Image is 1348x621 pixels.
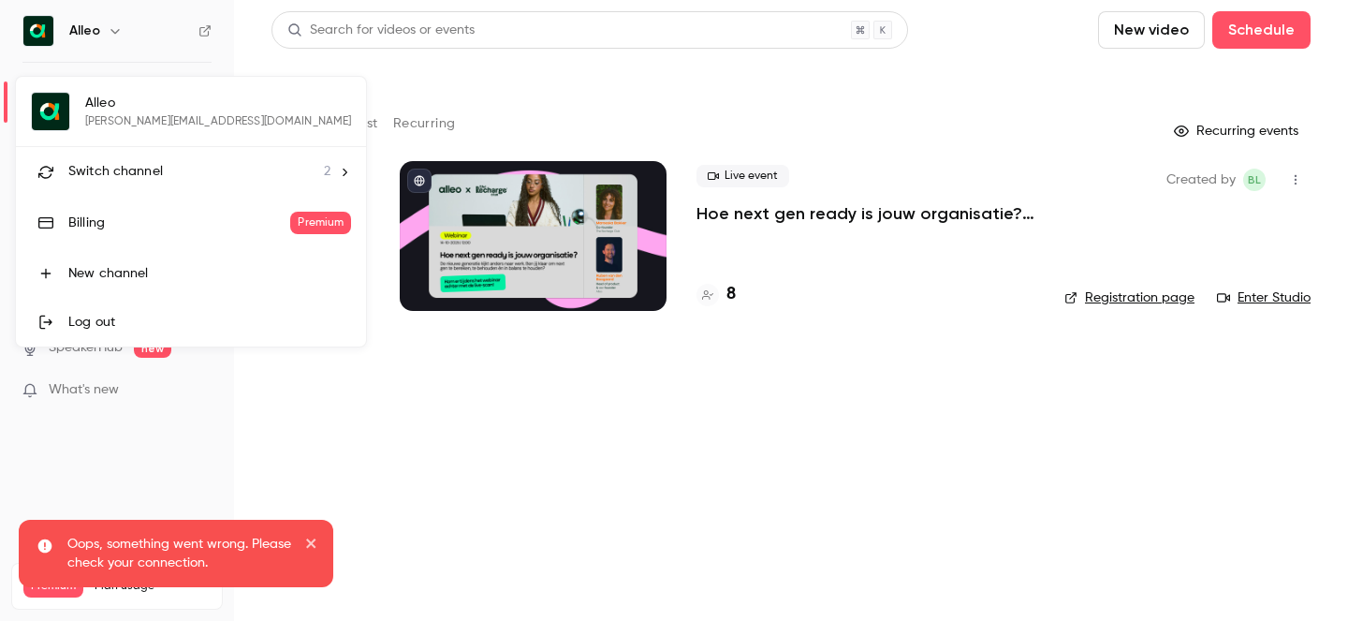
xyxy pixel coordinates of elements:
[68,313,351,332] div: Log out
[68,264,351,283] div: New channel
[305,535,318,557] button: close
[67,535,292,572] p: Oops, something went wrong. Please check your connection.
[324,162,330,182] span: 2
[290,212,351,234] span: Premium
[68,162,163,182] span: Switch channel
[68,214,290,232] div: Billing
